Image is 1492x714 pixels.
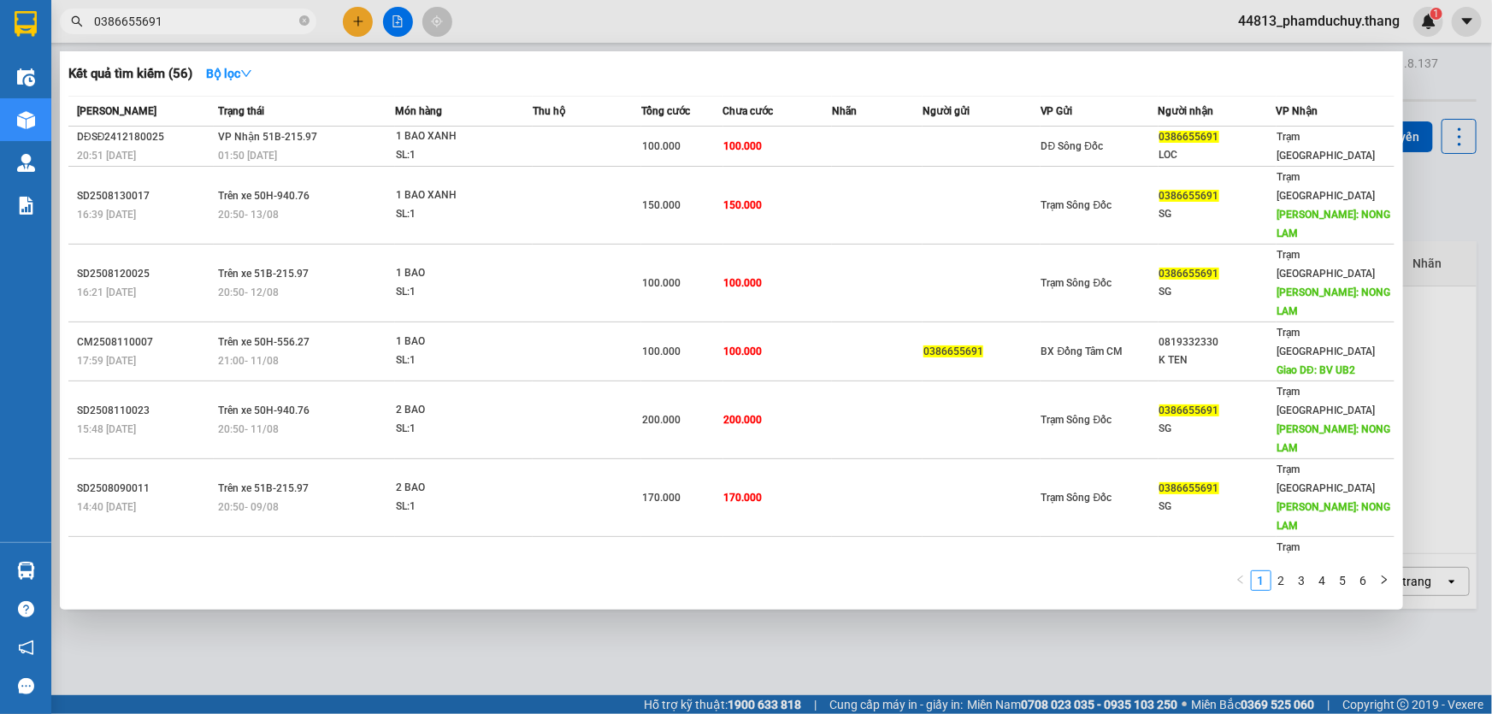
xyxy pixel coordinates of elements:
a: 5 [1334,571,1353,590]
img: warehouse-icon [17,111,35,129]
span: [PERSON_NAME]: NONG LAM [1277,209,1391,239]
span: 170.000 [642,492,681,504]
span: 0386655691 [1159,404,1219,416]
li: 4 [1312,570,1333,591]
span: Thu hộ [533,105,565,117]
div: 1 BAO XANH [396,127,524,146]
div: SD2508090011 [77,480,213,498]
div: SL: 1 [396,420,524,439]
div: 0819332330 [1159,333,1276,351]
div: 1 BAO [396,557,524,575]
li: 5 [1333,570,1353,591]
div: SL: 1 [396,498,524,516]
span: message [18,678,34,694]
span: Trạm [GEOGRAPHIC_DATA] [1277,386,1376,416]
span: 14:40 [DATE] [77,501,136,513]
span: 16:39 [DATE] [77,209,136,221]
div: SL: 1 [396,283,524,302]
div: 2 BAO [396,479,524,498]
span: 150.000 [724,199,763,211]
span: 20:51 [DATE] [77,150,136,162]
span: Trạng thái [218,105,264,117]
div: SG [1159,420,1276,438]
span: Trạm Sông Đốc [1041,492,1112,504]
span: 0386655691 [1159,482,1219,494]
span: Trên xe 50H-556.27 [218,336,310,348]
div: CM2508110007 [77,333,213,351]
span: Giao DĐ: BV UB2 [1277,364,1356,376]
span: Trạm [GEOGRAPHIC_DATA] [1277,171,1376,202]
img: warehouse-icon [17,68,35,86]
span: Trạm [GEOGRAPHIC_DATA] [1277,131,1376,162]
span: 0386655691 [1159,268,1219,280]
span: close-circle [299,14,310,30]
span: 20:50 - 09/08 [218,501,279,513]
span: 100.000 [724,345,763,357]
span: 20:50 - 13/08 [218,209,279,221]
span: 100.000 [642,140,681,152]
span: 0386655691 [923,345,983,357]
img: solution-icon [17,197,35,215]
span: close-circle [299,15,310,26]
strong: Bộ lọc [206,67,252,80]
span: 100.000 [642,345,681,357]
span: [PERSON_NAME]: NONG LAM [1277,501,1391,532]
div: SG [1159,205,1276,223]
span: 20:50 - 12/08 [218,286,279,298]
div: SL: 1 [396,351,524,370]
span: Người nhận [1159,105,1214,117]
a: 1 [1252,571,1271,590]
span: search [71,15,83,27]
span: Trên xe 51B-215.97 [218,482,309,494]
div: SL: 1 [396,146,524,165]
span: [PERSON_NAME]: NONG LAM [1277,423,1391,454]
span: Trạm [GEOGRAPHIC_DATA] [1277,541,1376,572]
span: Trạm [GEOGRAPHIC_DATA] [1277,327,1376,357]
span: VP Nhận [1277,105,1318,117]
span: [PERSON_NAME] [77,105,156,117]
span: Trạm Sông Đốc [1041,199,1112,211]
span: Trạm Sông Đốc [1041,414,1112,426]
div: SG [1159,283,1276,301]
span: Trạm [GEOGRAPHIC_DATA] [1277,249,1376,280]
span: 15:48 [DATE] [77,423,136,435]
span: 21:00 - 11/08 [218,355,279,367]
a: 4 [1313,571,1332,590]
span: Chưa cước [723,105,774,117]
button: left [1230,570,1251,591]
div: 1 BAO [396,264,524,283]
div: DĐSĐ2412180025 [77,128,213,146]
span: Trạm [GEOGRAPHIC_DATA] [1277,463,1376,494]
img: warehouse-icon [17,562,35,580]
span: Nhãn [832,105,857,117]
span: Trên xe 50H-940.76 [218,404,310,416]
span: 100.000 [724,277,763,289]
span: 17:59 [DATE] [77,355,136,367]
span: 20:50 - 11/08 [218,423,279,435]
div: SD2508080017 [77,558,213,575]
div: 2 BAO [396,401,524,420]
li: 2 [1271,570,1292,591]
li: 6 [1353,570,1374,591]
span: right [1379,575,1389,585]
h3: Kết quả tìm kiếm ( 56 ) [68,65,192,83]
img: warehouse-icon [17,154,35,172]
li: 1 [1251,570,1271,591]
span: 100.000 [642,277,681,289]
div: SD2508130017 [77,187,213,205]
span: Món hàng [395,105,442,117]
li: Next Page [1374,570,1395,591]
span: 0386655691 [1159,190,1219,202]
div: SD2508120025 [77,265,213,283]
span: VP Nhận 51B-215.97 [218,131,317,143]
a: 6 [1354,571,1373,590]
span: 16:21 [DATE] [77,286,136,298]
span: 200.000 [724,414,763,426]
span: Trên xe 51B-215.97 [218,268,309,280]
span: 200.000 [642,414,681,426]
img: logo-vxr [15,11,37,37]
span: left [1235,575,1246,585]
span: 100.000 [724,140,763,152]
li: 3 [1292,570,1312,591]
span: [PERSON_NAME]: NONG LAM [1277,286,1391,317]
